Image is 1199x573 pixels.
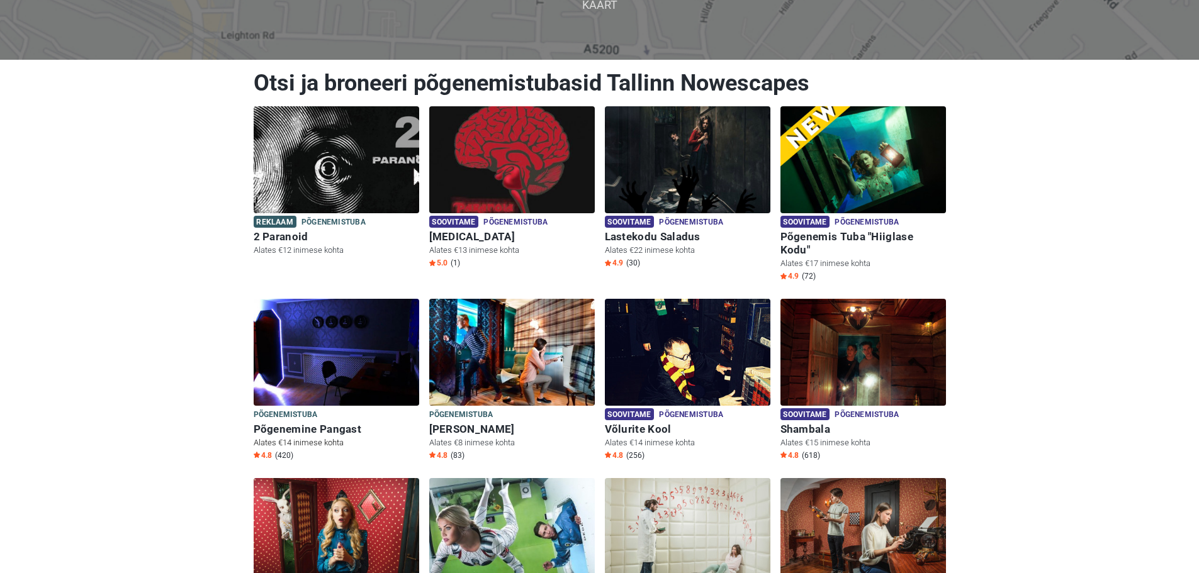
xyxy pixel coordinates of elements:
img: Põgenemine Pangast [254,299,419,406]
span: (72) [802,271,816,281]
a: Põgenemine Pangast Põgenemistuba Põgenemine Pangast Alates €14 inimese kohta Star4.8 (420) [254,299,419,463]
p: Alates €14 inimese kohta [605,437,770,448]
span: Põgenemistuba [429,408,493,422]
span: 4.8 [254,450,272,460]
p: Alates €17 inimese kohta [780,258,946,269]
h1: Otsi ja broneeri põgenemistubasid Tallinn Nowescapes [254,69,946,97]
p: Alates €13 inimese kohta [429,245,595,256]
span: Põgenemistuba [254,408,318,422]
span: Reklaam [254,216,296,228]
img: Paranoia [429,106,595,213]
a: 2 Paranoid Reklaam Põgenemistuba 2 Paranoid Alates €12 inimese kohta [254,106,419,259]
p: Alates €15 inimese kohta [780,437,946,448]
img: Star [254,452,260,458]
img: Star [429,260,436,266]
span: (83) [451,450,464,460]
p: Alates €22 inimese kohta [605,245,770,256]
span: Soovitame [605,216,655,228]
span: Soovitame [605,408,655,420]
span: Põgenemistuba [835,216,899,230]
span: Põgenemistuba [301,216,366,230]
img: Star [605,452,611,458]
span: Põgenemistuba [835,408,899,422]
span: 4.8 [780,450,799,460]
span: (30) [626,258,640,268]
p: Alates €14 inimese kohta [254,437,419,448]
a: Põgenemis Tuba "Hiiglase Kodu" Soovitame Põgenemistuba Põgenemis Tuba "Hiiglase Kodu" Alates €17 ... [780,106,946,284]
span: Põgenemistuba [483,216,548,230]
a: Võlurite Kool Soovitame Põgenemistuba Võlurite Kool Alates €14 inimese kohta Star4.8 (256) [605,299,770,463]
span: Soovitame [429,216,479,228]
span: (1) [451,258,460,268]
img: Star [780,273,787,279]
img: Star [780,452,787,458]
img: Star [429,452,436,458]
img: Star [605,260,611,266]
h6: [PERSON_NAME] [429,423,595,436]
span: (420) [275,450,293,460]
a: Shambala Soovitame Põgenemistuba Shambala Alates €15 inimese kohta Star4.8 (618) [780,299,946,463]
span: Soovitame [780,408,830,420]
p: Alates €8 inimese kohta [429,437,595,448]
a: Lastekodu Saladus Soovitame Põgenemistuba Lastekodu Saladus Alates €22 inimese kohta Star4.9 (30) [605,106,770,270]
span: (256) [626,450,645,460]
span: Soovitame [780,216,830,228]
span: (618) [802,450,820,460]
span: 4.9 [605,258,623,268]
span: Põgenemistuba [659,408,723,422]
h6: Shambala [780,423,946,436]
h6: Võlurite Kool [605,423,770,436]
span: 4.8 [605,450,623,460]
img: Põgenemis Tuba "Hiiglase Kodu" [780,106,946,213]
h6: Põgenemis Tuba "Hiiglase Kodu" [780,230,946,257]
span: 4.9 [780,271,799,281]
span: 5.0 [429,258,448,268]
a: Paranoia Soovitame Põgenemistuba [MEDICAL_DATA] Alates €13 inimese kohta Star5.0 (1) [429,106,595,270]
h6: 2 Paranoid [254,230,419,243]
a: Sherlock Holmes Põgenemistuba [PERSON_NAME] Alates €8 inimese kohta Star4.8 (83) [429,299,595,463]
img: Sherlock Holmes [429,299,595,406]
h6: Põgenemine Pangast [254,423,419,436]
img: Lastekodu Saladus [605,106,770,213]
img: 2 Paranoid [254,106,419,213]
h6: [MEDICAL_DATA] [429,230,595,243]
h6: Lastekodu Saladus [605,230,770,243]
img: Võlurite Kool [605,299,770,406]
span: 4.8 [429,450,448,460]
img: Shambala [780,299,946,406]
span: Põgenemistuba [659,216,723,230]
p: Alates €12 inimese kohta [254,245,419,256]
